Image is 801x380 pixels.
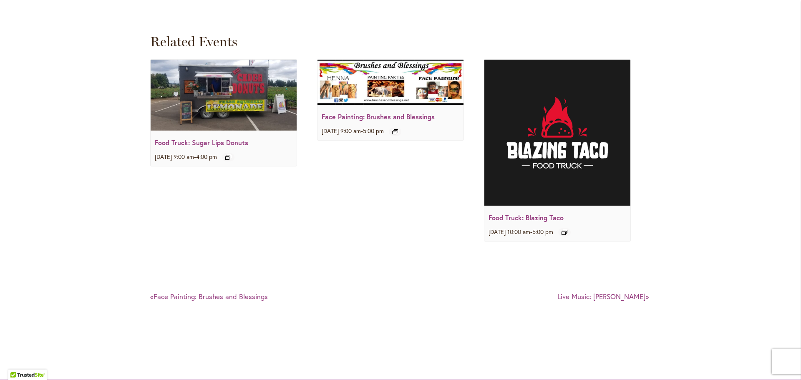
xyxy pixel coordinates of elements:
a: Live Music: [PERSON_NAME]» [557,292,649,301]
a: «Face Painting: Brushes and Blessings [150,292,268,301]
img: Food Truck: Sugar Lips Apple Cider Donuts [151,60,297,131]
img: Brushes and Blessings - Face Painting [317,60,463,105]
div: - [484,208,630,241]
span: [DATE] 9:00 am [322,127,361,135]
span: 5:00 pm [363,127,384,135]
div: - [317,107,463,140]
span: « [150,292,154,301]
a: Food Truck: Blazing Taco [489,213,564,222]
span: 4:00 pm [196,153,217,161]
h2: Related Events [150,31,651,53]
iframe: Launch Accessibility Center [6,350,30,374]
div: - [151,133,297,166]
span: » [645,292,649,301]
img: Blazing Taco Food Truck [484,60,630,206]
span: [DATE] 10:00 am [489,228,530,236]
a: Face Painting: Brushes and Blessings [322,112,435,121]
span: [DATE] 9:00 am [155,153,194,161]
a: Food Truck: Sugar Lips Donuts [155,138,248,147]
span: 5:00 pm [532,228,553,236]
